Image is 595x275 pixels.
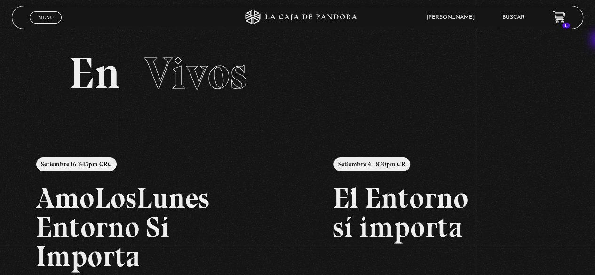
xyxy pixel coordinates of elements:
[553,11,565,24] a: 1
[422,15,484,20] span: [PERSON_NAME]
[144,47,247,100] span: Vivos
[38,15,54,20] span: Menu
[35,22,57,29] span: Cerrar
[69,51,526,96] h2: En
[562,23,570,28] span: 1
[502,15,524,20] a: Buscar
